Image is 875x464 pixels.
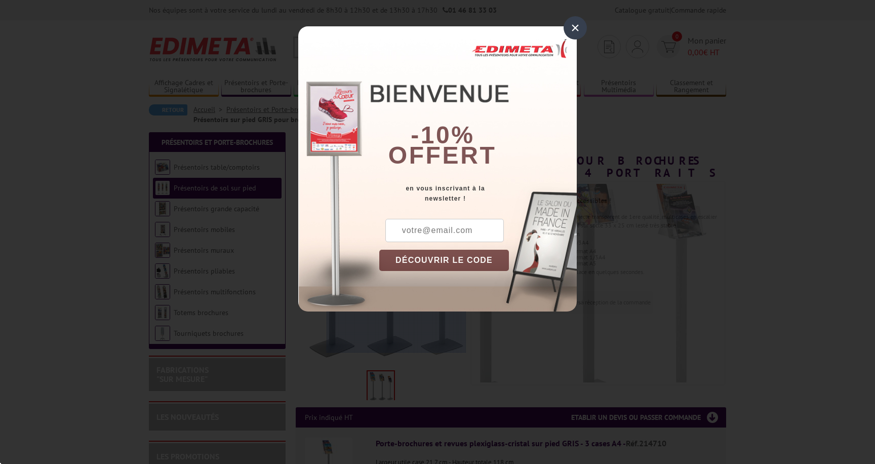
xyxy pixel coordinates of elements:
[379,250,509,271] button: DÉCOUVRIR LE CODE
[411,122,474,148] b: -10%
[388,142,497,169] font: offert
[379,183,577,204] div: en vous inscrivant à la newsletter !
[385,219,504,242] input: votre@email.com
[564,16,587,40] div: ×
